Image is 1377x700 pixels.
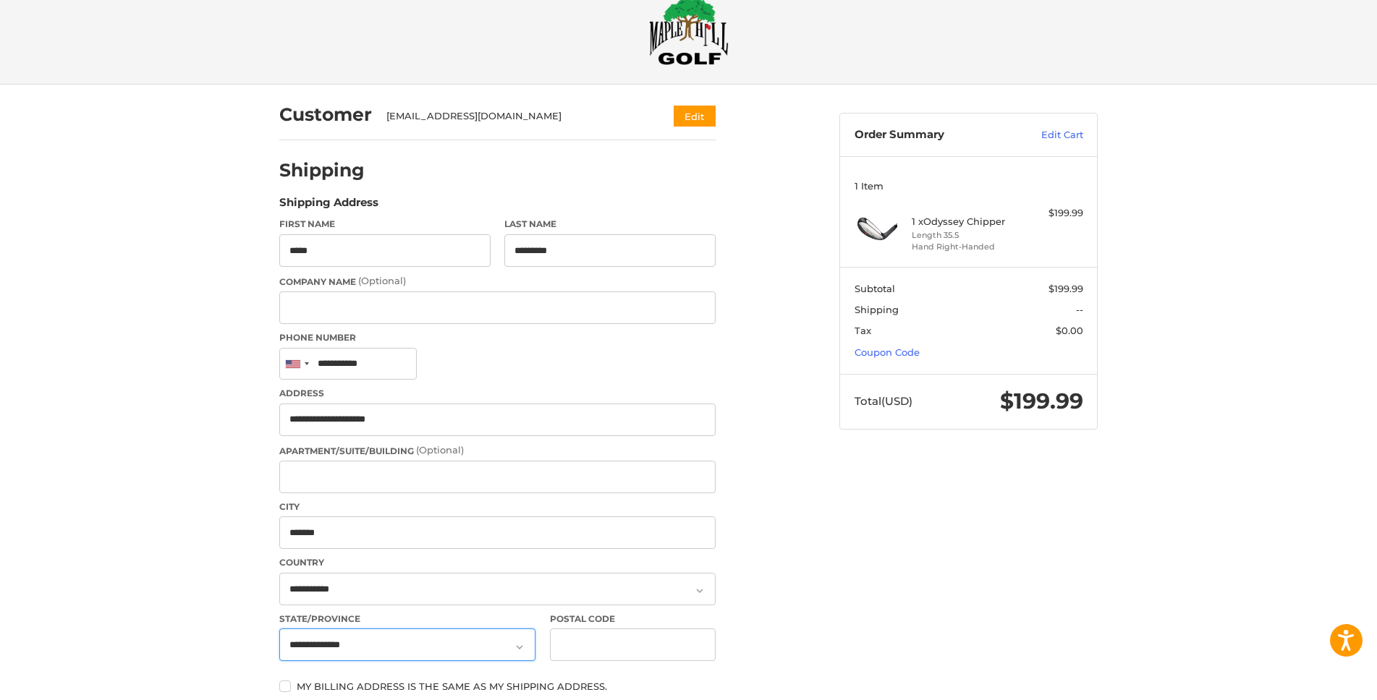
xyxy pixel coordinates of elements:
label: Apartment/Suite/Building [279,443,716,458]
label: City [279,500,716,513]
label: Last Name [504,218,716,231]
span: Tax [855,325,871,336]
h4: 1 x Odyssey Chipper [912,215,1022,227]
span: -- [1076,304,1083,315]
div: United States: +1 [280,349,313,380]
label: Phone Number [279,331,716,344]
span: Shipping [855,304,899,315]
h2: Shipping [279,159,365,182]
span: $0.00 [1056,325,1083,336]
div: [EMAIL_ADDRESS][DOMAIN_NAME] [386,109,646,124]
small: (Optional) [358,275,406,286]
span: Subtotal [855,283,895,294]
legend: Shipping Address [279,195,378,218]
label: Country [279,556,716,569]
h2: Customer [279,103,372,126]
label: Address [279,387,716,400]
li: Length 35.5 [912,229,1022,242]
button: Edit [674,106,716,127]
div: $199.99 [1026,206,1083,221]
li: Hand Right-Handed [912,241,1022,253]
label: Postal Code [550,612,716,626]
h3: Order Summary [855,128,1010,142]
h3: 1 Item [855,180,1083,192]
label: Company Name [279,274,716,289]
label: First Name [279,218,491,231]
small: (Optional) [416,444,464,456]
a: Edit Cart [1010,128,1083,142]
span: Total (USD) [855,394,912,408]
label: My billing address is the same as my shipping address. [279,680,716,692]
span: $199.99 [1000,388,1083,414]
label: State/Province [279,612,535,626]
a: Coupon Code [855,346,920,358]
span: $199.99 [1048,283,1083,294]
